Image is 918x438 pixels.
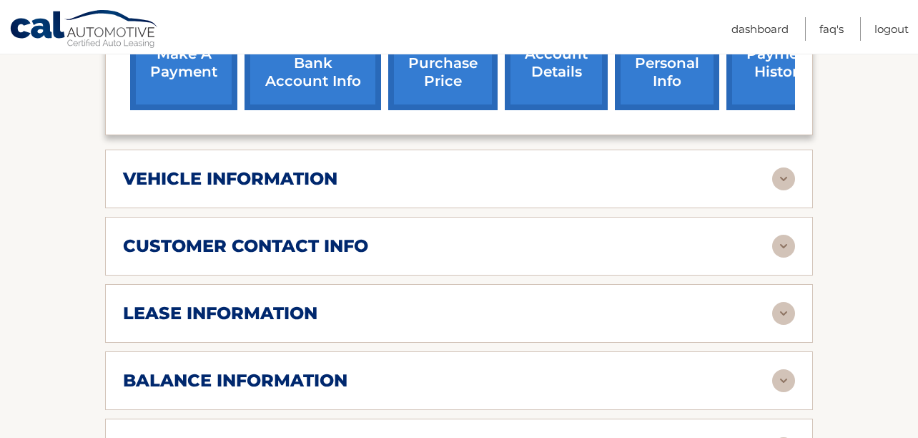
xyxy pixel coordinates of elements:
h2: vehicle information [123,168,337,190]
a: payment history [726,16,834,110]
a: Logout [874,17,909,41]
a: request purchase price [388,16,498,110]
h2: customer contact info [123,235,368,257]
img: accordion-rest.svg [772,235,795,258]
a: Cal Automotive [9,9,159,51]
img: accordion-rest.svg [772,369,795,392]
a: Add/Remove bank account info [245,16,381,110]
a: Dashboard [731,17,789,41]
a: FAQ's [819,17,844,41]
h2: balance information [123,370,347,391]
img: accordion-rest.svg [772,167,795,190]
h2: lease information [123,303,317,324]
a: update personal info [615,16,719,110]
a: account details [505,16,608,110]
img: accordion-rest.svg [772,302,795,325]
a: make a payment [130,16,237,110]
